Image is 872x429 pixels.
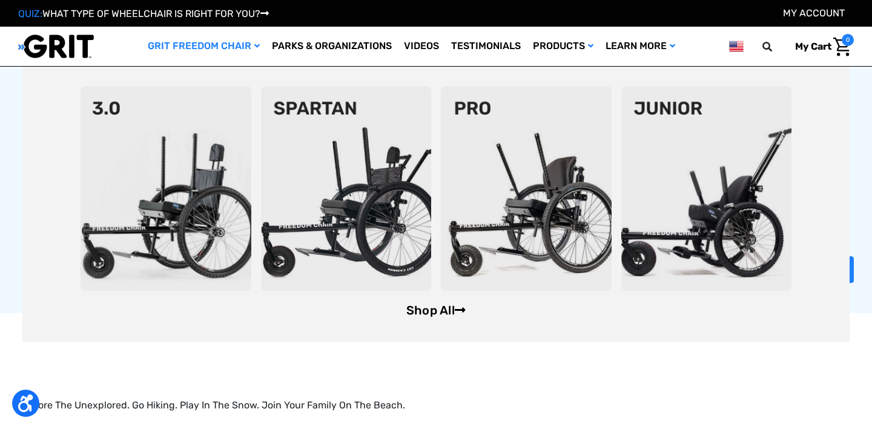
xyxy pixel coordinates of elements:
[729,39,744,54] img: us.png
[18,8,42,19] span: QUIZ:
[621,86,792,291] img: junior-chair.png
[833,38,851,56] img: Cart
[18,398,854,413] p: Explore The Unexplored. Go Hiking. Play In The Snow. Join Your Family On The Beach.
[842,34,854,46] span: 0
[445,27,527,66] a: Testimonials
[142,27,266,66] a: GRIT Freedom Chair
[768,34,786,59] input: Search
[398,27,445,66] a: Videos
[599,27,681,66] a: Learn More
[527,27,599,66] a: Products
[81,86,251,291] img: 3point0.png
[441,86,612,291] img: pro-chair.png
[786,34,854,59] a: Cart with 0 items
[261,86,432,291] img: spartan2.png
[783,7,845,19] a: Account
[406,303,466,318] a: Shop All
[18,34,94,59] img: GRIT All-Terrain Wheelchair and Mobility Equipment
[266,27,398,66] a: Parks & Organizations
[18,8,269,19] a: QUIZ:WHAT TYPE OF WHEELCHAIR IS RIGHT FOR YOU?
[795,41,831,52] span: My Cart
